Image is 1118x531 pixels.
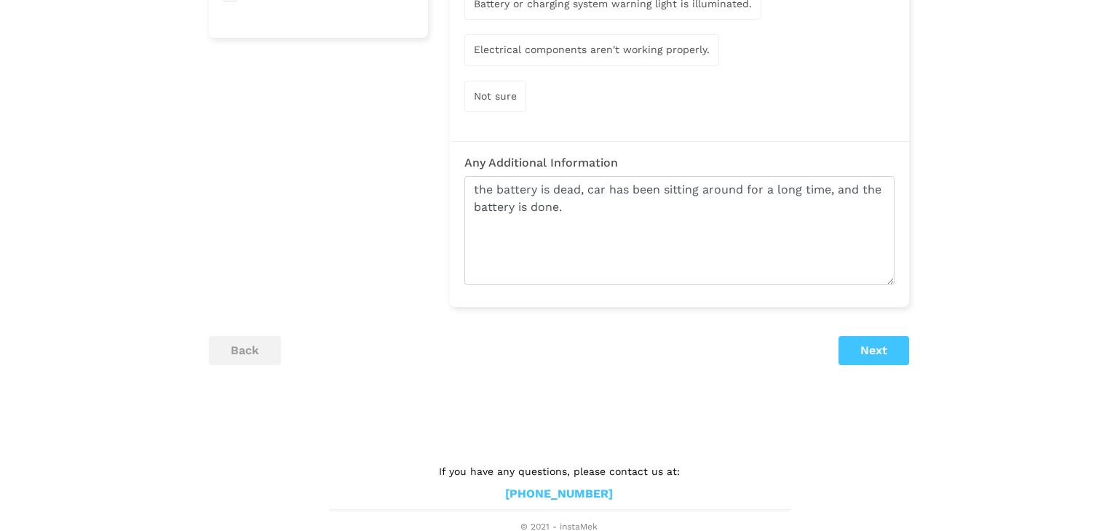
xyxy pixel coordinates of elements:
[838,336,909,365] button: Next
[505,487,613,502] a: [PHONE_NUMBER]
[209,336,281,365] button: back
[474,44,710,55] span: Electrical components aren't working properly.
[330,463,788,479] p: If you have any questions, please contact us at:
[464,156,895,169] h3: Any Additional Information
[474,90,517,102] span: Not sure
